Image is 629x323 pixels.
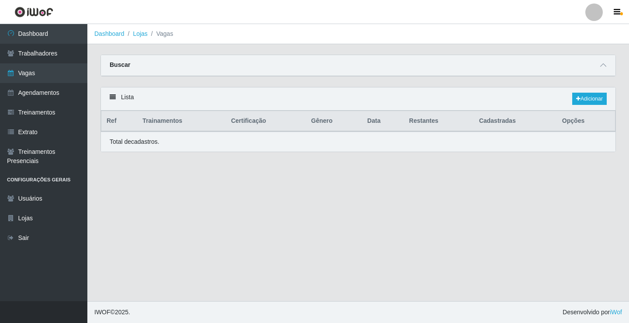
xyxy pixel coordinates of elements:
[557,111,615,132] th: Opções
[137,111,226,132] th: Trainamentos
[610,309,622,316] a: iWof
[474,111,557,132] th: Cadastradas
[87,24,629,44] nav: breadcrumb
[94,30,124,37] a: Dashboard
[110,137,159,146] p: Total de cadastros.
[148,29,173,38] li: Vagas
[362,111,404,132] th: Data
[101,87,615,111] div: Lista
[94,309,111,316] span: IWOF
[133,30,147,37] a: Lojas
[94,308,130,317] span: © 2025 .
[404,111,474,132] th: Restantes
[572,93,607,105] a: Adicionar
[563,308,622,317] span: Desenvolvido por
[306,111,362,132] th: Gênero
[14,7,53,17] img: CoreUI Logo
[226,111,306,132] th: Certificação
[101,111,138,132] th: Ref
[110,61,130,68] strong: Buscar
